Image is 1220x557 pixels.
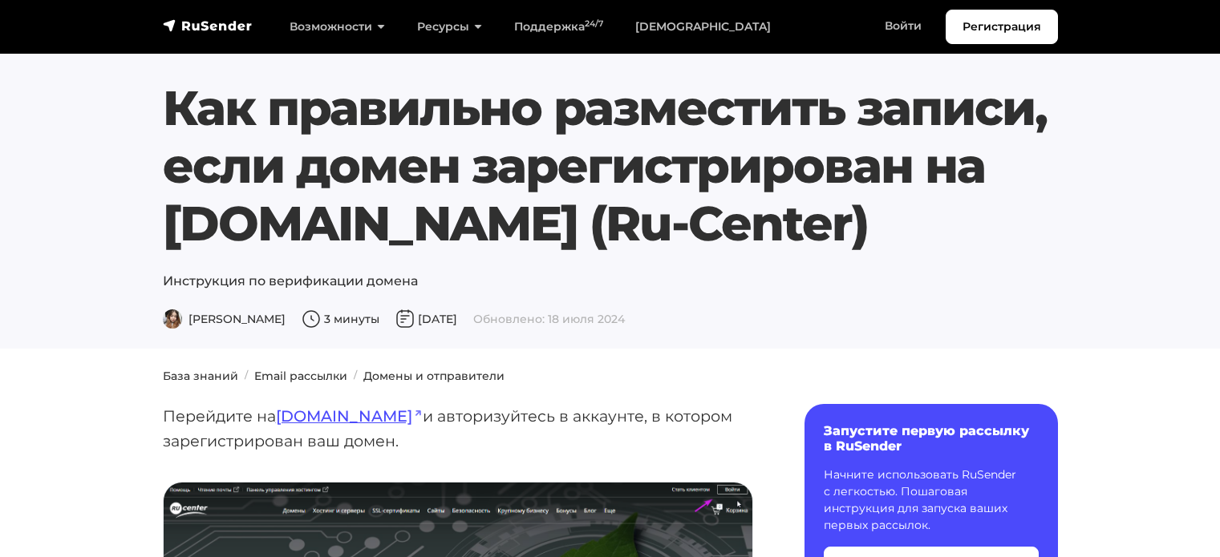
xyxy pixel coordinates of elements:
[619,10,787,43] a: [DEMOGRAPHIC_DATA]
[946,10,1058,44] a: Регистрация
[363,369,505,383] a: Домены и отправители
[824,423,1039,454] h6: Запустите первую рассылку в RuSender
[163,404,753,453] p: Перейдите на и авторизуйтесь в аккаунте, в котором зарегистрирован ваш домен.
[163,18,253,34] img: RuSender
[869,10,938,42] a: Войти
[302,309,321,329] img: Время чтения
[585,18,603,29] sup: 24/7
[254,369,347,383] a: Email рассылки
[473,312,625,326] span: Обновлено: 18 июля 2024
[401,10,498,43] a: Ресурсы
[276,406,423,426] a: [DOMAIN_NAME]
[163,79,1058,252] h1: Как правильно разместить записи, если домен зарегистрирован на [DOMAIN_NAME] (Ru-Center)
[163,312,286,326] span: [PERSON_NAME]
[395,309,415,329] img: Дата публикации
[395,312,457,326] span: [DATE]
[163,369,238,383] a: База знаний
[163,272,1058,291] p: Инструкция по верификации домена
[498,10,619,43] a: Поддержка24/7
[824,466,1039,534] p: Начните использовать RuSender с легкостью. Пошаговая инструкция для запуска ваших первых рассылок.
[274,10,401,43] a: Возможности
[302,312,379,326] span: 3 минуты
[153,368,1068,385] nav: breadcrumb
